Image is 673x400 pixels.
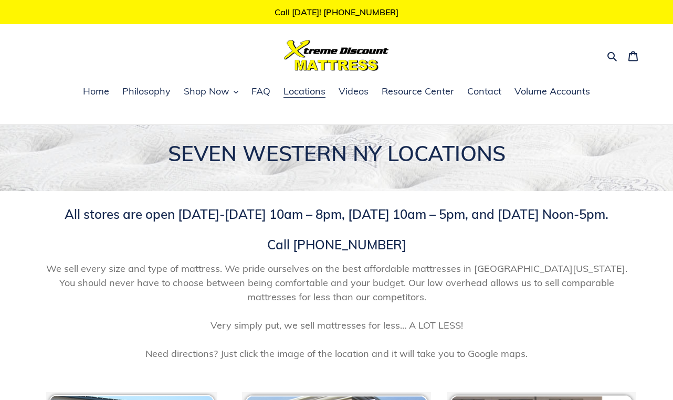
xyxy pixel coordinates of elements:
[278,84,331,100] a: Locations
[83,85,109,98] span: Home
[178,84,244,100] button: Shop Now
[117,84,176,100] a: Philosophy
[246,84,276,100] a: FAQ
[37,261,636,361] span: We sell every size and type of mattress. We pride ourselves on the best affordable mattresses in ...
[462,84,507,100] a: Contact
[78,84,114,100] a: Home
[382,85,454,98] span: Resource Center
[283,85,325,98] span: Locations
[184,85,229,98] span: Shop Now
[122,85,171,98] span: Philosophy
[65,206,608,252] span: All stores are open [DATE]-[DATE] 10am – 8pm, [DATE] 10am – 5pm, and [DATE] Noon-5pm. Call [PHONE...
[168,140,506,166] span: SEVEN WESTERN NY LOCATIONS
[467,85,501,98] span: Contact
[284,40,389,71] img: Xtreme Discount Mattress
[509,84,595,100] a: Volume Accounts
[376,84,459,100] a: Resource Center
[514,85,590,98] span: Volume Accounts
[339,85,369,98] span: Videos
[251,85,270,98] span: FAQ
[333,84,374,100] a: Videos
